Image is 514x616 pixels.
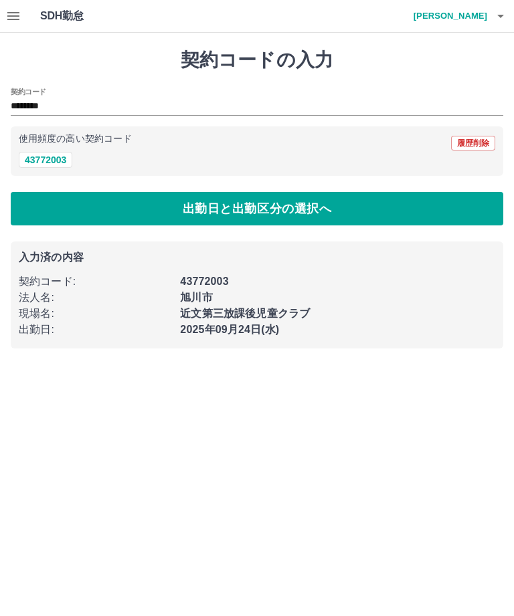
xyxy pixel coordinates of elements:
[19,134,132,144] p: 使用頻度の高い契約コード
[19,152,72,168] button: 43772003
[19,290,172,306] p: 法人名 :
[180,324,279,335] b: 2025年09月24日(水)
[19,306,172,322] p: 現場名 :
[11,49,503,72] h1: 契約コードの入力
[180,292,212,303] b: 旭川市
[11,86,46,97] h2: 契約コード
[180,308,310,319] b: 近文第三放課後児童クラブ
[19,274,172,290] p: 契約コード :
[180,276,228,287] b: 43772003
[451,136,495,150] button: 履歴削除
[11,192,503,225] button: 出勤日と出勤区分の選択へ
[19,322,172,338] p: 出勤日 :
[19,252,495,263] p: 入力済の内容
